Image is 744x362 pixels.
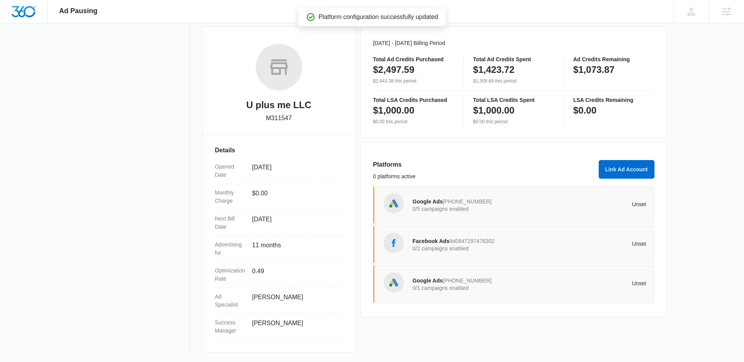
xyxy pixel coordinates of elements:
[373,39,654,47] p: [DATE] - [DATE] Billing Period
[215,241,246,257] dt: Advertising for
[252,163,337,179] dd: [DATE]
[473,97,554,103] p: Total LSA Credits Spent
[529,281,646,286] p: Unset
[246,98,311,112] h2: U plus me LLC
[215,267,246,283] dt: Optimization Rate
[215,189,246,205] dt: Monthly Charge
[373,97,454,103] p: Total LSA Credits Purchased
[443,198,492,205] span: [PHONE_NUMBER]
[473,64,515,76] p: $1,423.72
[473,78,554,84] p: $1,309.69 this period
[252,241,337,257] dd: 11 months
[215,210,343,236] div: Next Bill Date[DATE]
[373,226,654,264] a: Facebook AdsFacebook Ads9408472974783020/2 campaigns enabledUnset
[373,118,454,125] p: $0.00 this period
[215,262,343,288] div: Optimization Rate0.49
[215,184,343,210] div: Monthly Charge$0.00
[215,319,246,335] dt: Success Manager
[373,64,415,76] p: $2,497.59
[252,189,337,205] dd: $0.00
[413,198,443,205] span: Google Ads
[529,241,646,247] p: Unset
[373,104,415,117] p: $1,000.00
[373,186,654,224] a: Google AdsGoogle Ads[PHONE_NUMBER]0/5 campaigns enabledUnset
[413,206,530,212] p: 0/5 campaigns enabled
[266,114,292,123] p: M311547
[573,104,596,117] p: $0.00
[215,146,343,155] h3: Details
[215,314,343,340] div: Success Manager[PERSON_NAME]
[373,160,594,169] h3: Platforms
[573,57,654,62] p: Ad Credits Remaining
[252,319,337,335] dd: [PERSON_NAME]
[252,267,337,283] dd: 0.49
[373,78,454,84] p: $2,443.38 this period
[373,172,594,181] p: 0 platforms active
[319,12,438,22] p: Platform configuration successfully updated
[573,97,654,103] p: LSA Credits Remaining
[215,163,246,179] dt: Opened Date
[529,202,646,207] p: Unset
[373,265,654,303] a: Google AdsGoogle Ads[PHONE_NUMBER]0/1 campaigns enabledUnset
[449,238,495,244] span: 940847297478302
[413,285,530,291] p: 0/1 campaigns enabled
[388,198,400,209] img: Google Ads
[252,215,337,231] dd: [DATE]
[252,293,337,309] dd: [PERSON_NAME]
[59,7,98,15] span: Ad Pausing
[413,278,443,284] span: Google Ads
[373,57,454,62] p: Total Ad Credits Purchased
[413,246,530,251] p: 0/2 campaigns enabled
[473,118,554,125] p: $0.00 this period
[215,288,343,314] div: Ad Specialist[PERSON_NAME]
[388,277,400,288] img: Google Ads
[215,158,343,184] div: Opened Date[DATE]
[573,64,615,76] p: $1,073.87
[473,104,515,117] p: $1,000.00
[215,293,246,309] dt: Ad Specialist
[473,57,554,62] p: Total Ad Credits Spent
[215,215,246,231] dt: Next Bill Date
[215,236,343,262] div: Advertising for11 months
[388,237,400,249] img: Facebook Ads
[599,160,654,179] button: Link Ad Account
[443,278,492,284] span: [PHONE_NUMBER]
[413,238,449,244] span: Facebook Ads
